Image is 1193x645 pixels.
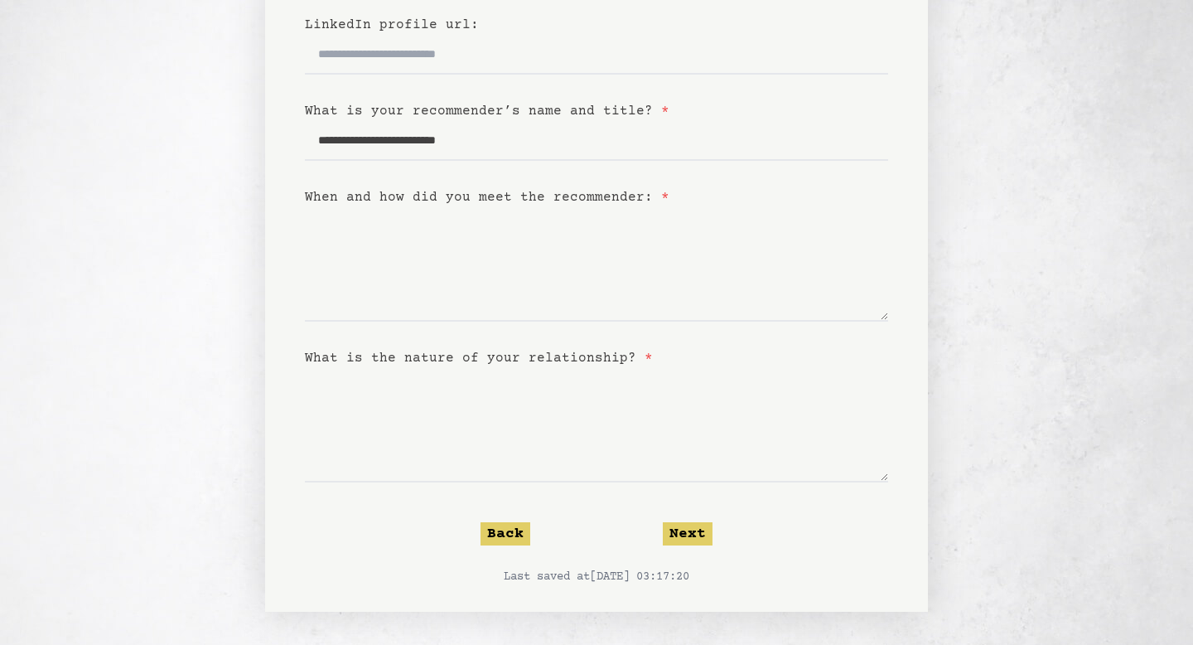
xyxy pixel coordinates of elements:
[305,104,669,119] label: What is your recommender’s name and title?
[663,522,712,546] button: Next
[481,522,530,546] button: Back
[305,351,653,366] label: What is the nature of your relationship?
[305,569,888,585] p: Last saved at [DATE] 03:17:20
[305,17,479,32] label: LinkedIn profile url:
[305,190,669,205] label: When and how did you meet the recommender:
